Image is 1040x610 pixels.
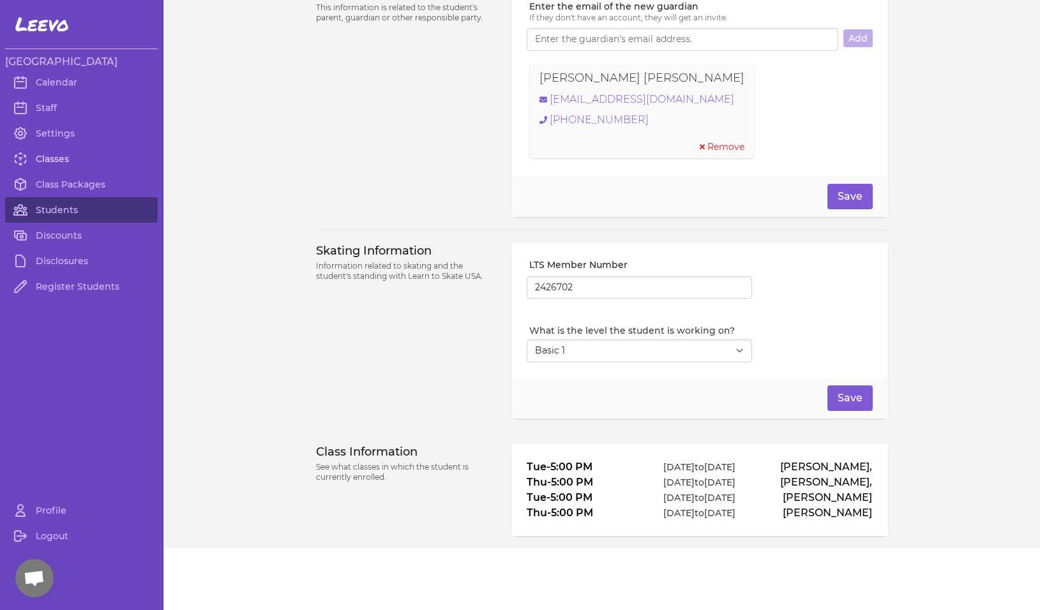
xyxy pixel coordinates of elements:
[15,13,69,36] span: Leevo
[5,498,158,523] a: Profile
[15,559,54,597] div: Open chat
[5,523,158,549] a: Logout
[5,197,158,223] a: Students
[760,490,872,505] p: [PERSON_NAME]
[527,459,638,475] p: Tue - 5:00 PM
[527,505,638,521] p: Thu - 5:00 PM
[539,112,744,128] a: [PHONE_NUMBER]
[5,172,158,197] a: Class Packages
[827,385,873,411] button: Save
[5,223,158,248] a: Discounts
[5,248,158,274] a: Disclosures
[644,476,755,489] p: [DATE] to [DATE]
[527,276,752,299] input: LTS or USFSA number
[5,95,158,121] a: Staff
[316,462,497,482] p: See what classes in which the student is currently enrolled.
[5,70,158,95] a: Calendar
[760,505,872,521] p: [PERSON_NAME]
[760,475,872,490] p: [PERSON_NAME],
[539,92,744,107] a: [EMAIL_ADDRESS][DOMAIN_NAME]
[529,324,752,337] label: What is the level the student is working on?
[644,461,755,473] p: [DATE] to [DATE]
[707,140,744,153] span: Remove
[316,3,497,23] p: This information is related to the student's parent, guardian or other responsible party.
[644,491,755,504] p: [DATE] to [DATE]
[316,261,497,281] p: Information related to skating and the student's standing with Learn to Skate USA.
[5,274,158,299] a: Register Students
[5,54,158,70] h3: [GEOGRAPHIC_DATA]
[827,184,873,209] button: Save
[316,243,497,258] h3: Skating Information
[5,146,158,172] a: Classes
[529,13,872,23] p: If they don't have an account, they will get an invite.
[527,475,638,490] p: Thu - 5:00 PM
[539,69,744,87] p: [PERSON_NAME] [PERSON_NAME]
[316,444,497,459] h3: Class Information
[527,28,838,51] input: Enter the guardian's email address.
[843,29,873,47] button: Add
[527,490,638,505] p: Tue - 5:00 PM
[529,258,752,271] label: LTS Member Number
[700,140,744,153] button: Remove
[760,459,872,475] p: [PERSON_NAME],
[644,507,755,519] p: [DATE] to [DATE]
[5,121,158,146] a: Settings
